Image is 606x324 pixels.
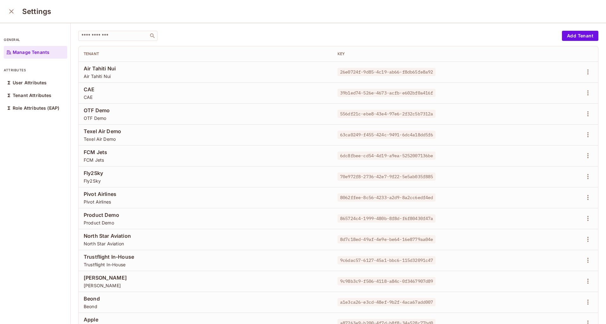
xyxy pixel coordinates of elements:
[84,241,327,247] span: North Star Aviation
[84,107,327,114] span: OTF Demo
[84,178,327,184] span: Fly2Sky
[84,220,327,226] span: Product Demo
[338,256,435,264] span: 9c6dac57-6127-45a1-bbc6-115d32091c47
[84,274,327,281] span: [PERSON_NAME]
[84,199,327,205] span: Pivot Airlines
[84,191,327,198] span: Pivot Airlines
[338,110,435,118] span: 556df21c-ebe8-43e4-97e6-2f32c5b7312a
[84,170,327,177] span: Fly2Sky
[84,51,327,56] div: Tenant
[84,65,327,72] span: Air Tahiti Nui
[84,316,327,323] span: Apple
[4,37,67,42] p: general
[84,211,327,218] span: Product Demo
[84,303,327,309] span: Beond
[84,253,327,260] span: Trustflight In-House
[84,128,327,135] span: Texel Air Demo
[84,262,327,268] span: Trustflight In-House
[562,31,598,41] button: Add Tenant
[84,149,327,156] span: FCM Jets
[13,50,49,55] p: Manage Tenants
[84,86,327,93] span: CAE
[338,193,435,202] span: 8062ffee-8c56-4233-a2d9-8a2cc6edf4ed
[4,68,67,73] p: attributes
[84,282,327,288] span: [PERSON_NAME]
[338,277,435,285] span: 9c98b3c9-f506-4118-a84c-0f3467907d89
[84,295,327,302] span: Beond
[338,172,435,181] span: 70e972f8-2736-42e7-9f22-5e5ab035f885
[13,106,59,111] p: Role Attributes (EAP)
[84,115,327,121] span: OTF Demo
[84,136,327,142] span: Texel Air Demo
[84,157,327,163] span: FCM Jets
[338,68,435,76] span: 26e0724f-9d85-4c19-ab66-f8db65fe8a92
[338,235,435,243] span: 8d7c18ed-49af-4e9e-be64-16e8779aa04e
[338,152,435,160] span: 6dc8fbee-cd54-4d19-a9ea-5252007136be
[5,5,18,18] button: close
[22,7,51,16] h3: Settings
[13,80,47,85] p: User Attributes
[84,232,327,239] span: North Star Aviation
[338,214,435,223] span: 865724c4-1999-480b-8f8d-f6f80430f47a
[84,94,327,100] span: CAE
[338,51,513,56] div: Key
[338,298,435,306] span: a1e3ca26-e3cd-48ef-9b2f-4aca67add007
[338,131,435,139] span: 63ca0249-f455-424c-9491-6dc4a18dd5f6
[338,89,435,97] span: 39b1ed74-526e-4673-acfb-e602bf0a416f
[84,73,327,79] span: Air Tahiti Nui
[13,93,52,98] p: Tenant Attributes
